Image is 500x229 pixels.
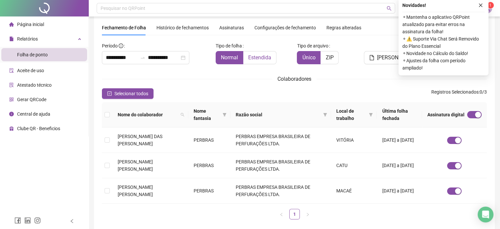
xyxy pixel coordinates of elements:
span: file [9,37,14,41]
span: close [478,3,483,8]
li: Próxima página [302,209,313,219]
span: Relatórios [17,36,38,42]
td: [DATE] a [DATE] [377,153,422,178]
span: gift [9,126,14,131]
span: filter [369,113,373,117]
sup: Atualize o seu contato no menu Meus Dados [487,2,494,9]
td: PERBRAS [188,128,230,153]
button: left [276,209,287,219]
span: search [387,6,392,11]
span: filter [221,106,228,123]
span: [PERSON_NAME] [PERSON_NAME] [118,159,153,172]
td: [DATE] a [DATE] [377,178,422,204]
span: : 0 / 3 [431,88,487,99]
span: Tipo de arquivo [297,42,328,49]
span: check-square [107,91,112,96]
span: to [140,55,145,60]
span: filter [322,110,328,120]
td: PERBRAS EMPRESA BRASILEIRA DE PERFURAÇÕES LTDA. [230,153,331,178]
span: [PERSON_NAME] [PERSON_NAME] [118,185,153,197]
span: filter [223,113,226,117]
span: info-circle [119,43,123,48]
span: ⚬ ⚠️ Suporte Via Chat Será Removido do Plano Essencial [402,35,485,50]
span: search [179,110,186,120]
span: Atestado técnico [17,82,52,88]
span: Estendida [248,54,271,61]
span: Gerar QRCode [17,97,46,102]
span: Normal [221,54,238,61]
span: [PERSON_NAME] [377,54,417,62]
span: Período [102,43,118,48]
span: Assinaturas [219,25,244,30]
td: PERBRAS [188,153,230,178]
span: Colaboradores [277,76,311,82]
span: search [180,113,184,117]
th: Última folha fechada [377,102,422,128]
button: right [302,209,313,219]
span: Tipo de folha [216,42,242,49]
span: Assinatura digital [427,111,464,118]
span: right [306,213,310,216]
span: ⚬ Mantenha o aplicativo QRPoint atualizado para evitar erros na assinatura da folha! [402,14,485,35]
span: Página inicial [17,22,44,27]
button: Selecionar todos [102,88,154,99]
span: home [9,22,14,27]
td: VITÓRIA [331,128,377,153]
span: Nome fantasia [194,107,220,122]
span: ZIP [325,54,333,61]
li: Página anterior [276,209,287,219]
span: Registros Selecionados [431,89,479,95]
span: ⚬ Novidade no Cálculo do Saldo! [402,50,485,57]
span: Configurações de fechamento [254,25,316,30]
span: Selecionar todos [114,90,148,97]
span: Regras alteradas [326,25,361,30]
span: Folha de ponto [17,52,48,57]
span: Razão social [236,111,321,118]
button: [PERSON_NAME] [364,51,422,64]
span: 1 [489,3,491,8]
span: filter [368,106,374,123]
td: CATU [331,153,377,178]
span: info-circle [9,112,14,116]
div: Open Intercom Messenger [478,207,493,222]
span: Aceite de uso [17,68,44,73]
span: audit [9,68,14,73]
td: PERBRAS EMPRESA BRASILEIRA DE PERFURAÇÕES LTDA. [230,178,331,204]
td: [DATE] a [DATE] [377,128,422,153]
td: PERBRAS EMPRESA BRASILEIRA DE PERFURAÇÕES LTDA. [230,128,331,153]
span: file [369,55,374,60]
span: swap-right [140,55,145,60]
span: left [279,213,283,216]
span: [PERSON_NAME] DAS [PERSON_NAME] [118,134,162,146]
span: instagram [34,217,41,224]
span: Fechamento de Folha [102,25,146,30]
a: 1 [290,209,299,219]
span: left [70,219,74,223]
span: Local de trabalho [336,107,367,122]
span: filter [323,113,327,117]
span: solution [9,83,14,87]
span: Nome do colaborador [118,111,178,118]
span: Central de ajuda [17,111,50,117]
span: Novidades ! [402,2,426,9]
span: qrcode [9,97,14,102]
span: Clube QR - Beneficios [17,126,60,131]
span: Único [302,54,315,61]
span: linkedin [24,217,31,224]
span: facebook [14,217,21,224]
span: Histórico de fechamentos [156,25,209,30]
td: MACAÉ [331,178,377,204]
span: ⚬ Ajustes da folha com período ampliado! [402,57,485,72]
td: PERBRAS [188,178,230,204]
